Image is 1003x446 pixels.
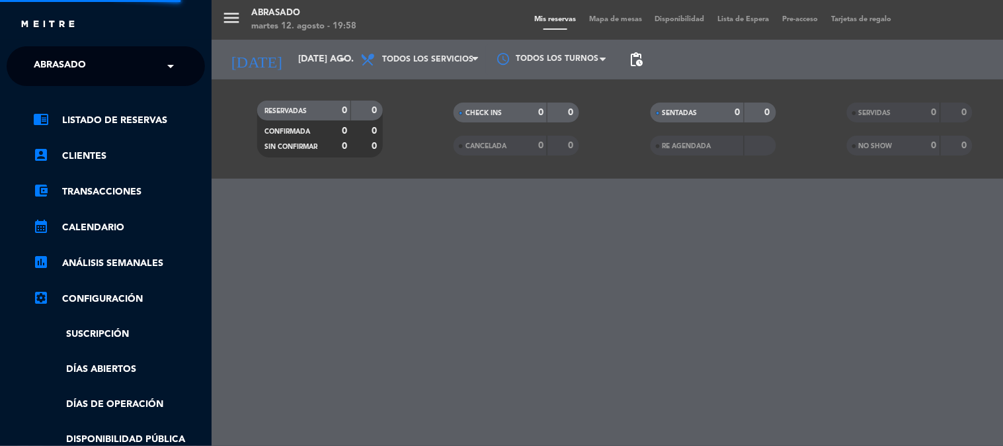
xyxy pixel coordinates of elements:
[33,112,205,128] a: chrome_reader_modeListado de Reservas
[33,218,49,234] i: calendar_month
[33,397,205,412] a: Días de Operación
[33,327,205,342] a: Suscripción
[33,290,49,306] i: settings_applications
[33,255,205,271] a: assessmentANÁLISIS SEMANALES
[33,184,205,200] a: account_balance_walletTransacciones
[628,52,644,67] span: pending_actions
[33,254,49,270] i: assessment
[20,20,76,30] img: MEITRE
[33,148,205,164] a: account_boxClientes
[33,362,205,377] a: Días abiertos
[33,111,49,127] i: chrome_reader_mode
[33,147,49,163] i: account_box
[33,183,49,199] i: account_balance_wallet
[33,291,205,307] a: Configuración
[33,220,205,236] a: calendar_monthCalendario
[34,52,86,80] span: Abrasado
